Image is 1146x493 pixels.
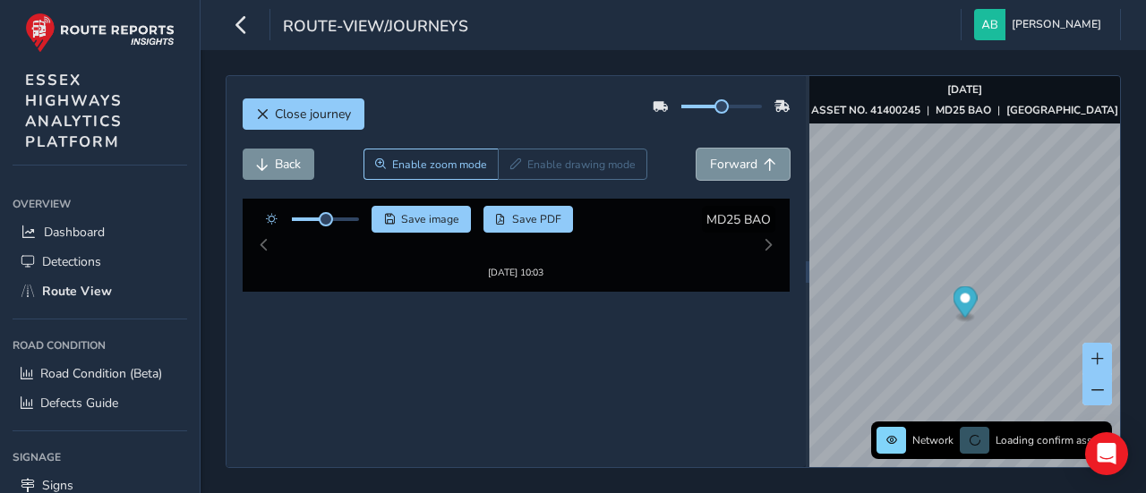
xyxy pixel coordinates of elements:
[25,13,175,53] img: rr logo
[1012,9,1101,40] span: [PERSON_NAME]
[974,9,1005,40] img: diamond-layout
[42,283,112,300] span: Route View
[974,9,1108,40] button: [PERSON_NAME]
[40,395,118,412] span: Defects Guide
[42,253,101,270] span: Detections
[275,106,351,123] span: Close journey
[13,191,187,217] div: Overview
[13,444,187,471] div: Signage
[25,70,123,152] span: ESSEX HIGHWAYS ANALYTICS PLATFORM
[947,82,982,97] strong: [DATE]
[461,225,570,242] img: Thumbnail frame
[710,156,757,173] span: Forward
[13,359,187,388] a: Road Condition (Beta)
[706,211,771,228] span: MD25 BAO
[953,286,977,323] div: Map marker
[697,149,790,180] button: Forward
[363,149,499,180] button: Zoom
[996,433,1107,447] span: Loading confirm assets
[811,103,920,117] strong: ASSET NO. 41400245
[811,103,1118,117] div: | |
[13,276,187,306] a: Route View
[483,206,574,233] button: PDF
[275,156,301,173] span: Back
[44,224,105,241] span: Dashboard
[13,332,187,359] div: Road Condition
[243,98,364,130] button: Close journey
[40,365,162,382] span: Road Condition (Beta)
[13,217,187,247] a: Dashboard
[243,149,314,180] button: Back
[13,247,187,276] a: Detections
[13,388,187,418] a: Defects Guide
[283,15,468,40] span: route-view/journeys
[1006,103,1118,117] strong: [GEOGRAPHIC_DATA]
[912,433,954,447] span: Network
[1085,432,1128,475] div: Open Intercom Messenger
[512,212,561,226] span: Save PDF
[372,206,471,233] button: Save
[461,242,570,256] div: [DATE] 10:03
[401,212,459,226] span: Save image
[392,157,487,172] span: Enable zoom mode
[936,103,991,117] strong: MD25 BAO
